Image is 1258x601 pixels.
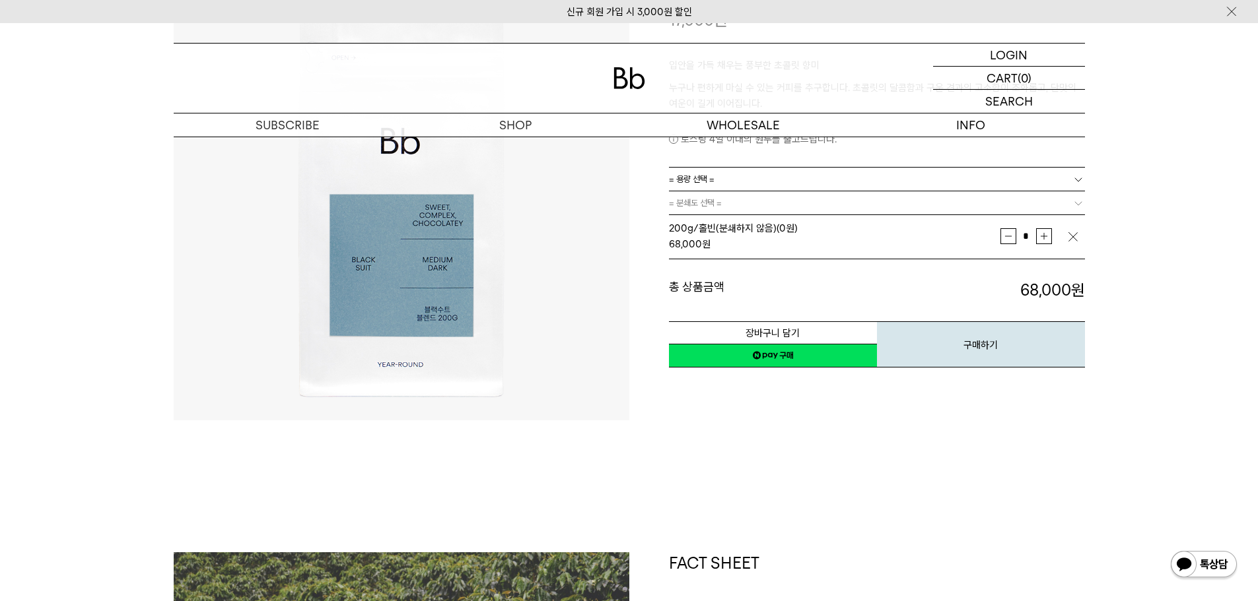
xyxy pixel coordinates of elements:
[987,67,1018,89] p: CART
[1018,67,1031,89] p: (0)
[669,222,798,234] span: 200g/홀빈(분쇄하지 않음) (0원)
[1020,280,1085,300] strong: 68,000
[1000,228,1016,244] button: 감소
[567,6,692,18] a: 신규 회원 가입 시 3,000원 할인
[1036,228,1052,244] button: 증가
[669,168,715,191] span: = 용량 선택 =
[669,236,1000,252] div: 원
[174,113,402,137] a: SUBSCRIBE
[985,90,1033,113] p: SEARCH
[669,344,877,367] a: 새창
[402,113,629,137] a: SHOP
[669,321,877,344] button: 장바구니 담기
[669,191,722,214] span: = 분쇄도 선택 =
[933,67,1085,90] a: CART (0)
[629,113,857,137] p: WHOLESALE
[933,44,1085,67] a: LOGIN
[1066,230,1080,243] img: 삭제
[1071,280,1085,300] b: 원
[990,44,1028,66] p: LOGIN
[1170,550,1238,581] img: 카카오톡 채널 1:1 채팅 버튼
[613,67,645,89] img: 로고
[669,238,702,250] strong: 68,000
[669,279,877,301] dt: 총 상품금액
[877,321,1085,367] button: 구매하기
[857,113,1085,137] p: INFO
[669,131,1085,147] p: 로스팅 4일 이내의 원두를 출고드립니다.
